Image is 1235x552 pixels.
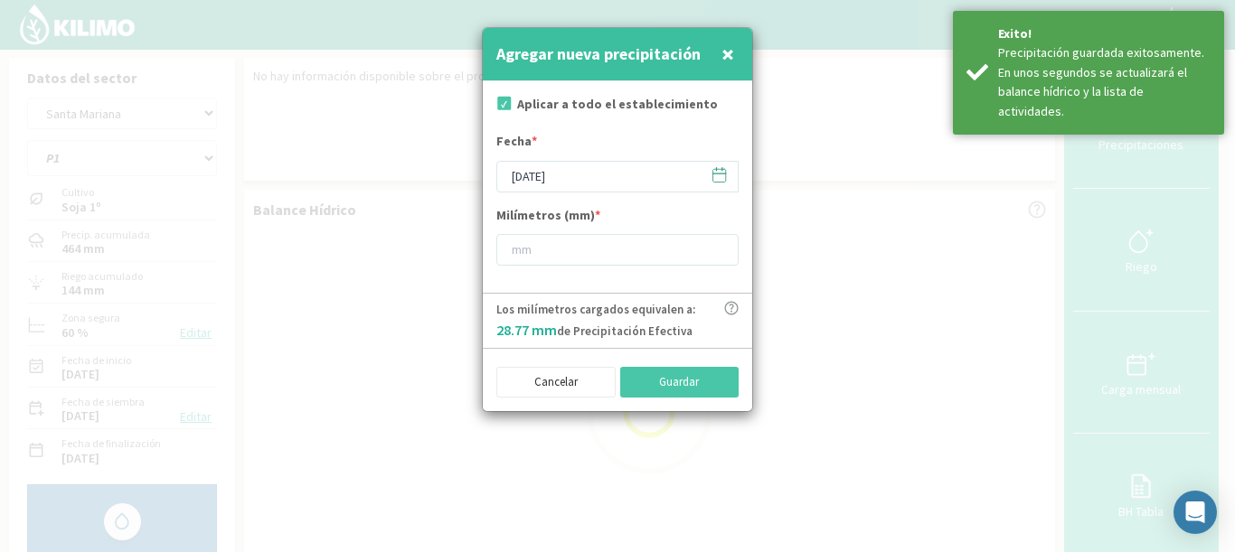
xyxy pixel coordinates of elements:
label: Milímetros (mm) [496,206,600,229]
input: mm [496,234,739,266]
label: Aplicar a todo el establecimiento [517,95,718,114]
button: Cancelar [496,367,616,398]
div: Precipitación guardada exitosamente. En unos segundos se actualizará el balance hídrico y la list... [998,43,1211,121]
div: Exito! [998,24,1211,43]
button: Guardar [620,367,740,398]
p: Los milímetros cargados equivalen a: de Precipitación Efectiva [496,301,695,341]
div: Open Intercom Messenger [1174,491,1217,534]
h4: Agregar nueva precipitación [496,42,701,67]
span: × [721,39,734,69]
span: 28.77 mm [496,321,557,339]
label: Fecha [496,132,537,155]
button: Close [717,36,739,72]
